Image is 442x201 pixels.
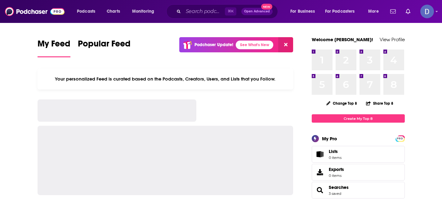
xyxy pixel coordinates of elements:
[329,155,342,160] span: 0 items
[368,7,379,16] span: More
[183,7,225,16] input: Search podcasts, credits, & more...
[329,167,344,172] span: Exports
[5,6,65,17] img: Podchaser - Follow, Share and Rate Podcasts
[314,168,326,177] span: Exports
[314,186,326,194] a: Searches
[366,97,394,109] button: Share Top 8
[38,38,70,53] span: My Feed
[396,136,404,141] a: PRO
[194,42,233,47] p: Podchaser Update!
[312,164,405,181] a: Exports
[420,5,434,18] span: Logged in as dianawurster
[420,5,434,18] button: Show profile menu
[241,8,273,15] button: Open AdvancedNew
[38,68,293,90] div: Your personalized Feed is curated based on the Podcasts, Creators, Users, and Lists that you Follow.
[329,191,341,196] a: 3 saved
[244,10,270,13] span: Open Advanced
[420,5,434,18] img: User Profile
[38,38,70,57] a: My Feed
[314,150,326,159] span: Lists
[132,7,154,16] span: Monitoring
[329,149,342,154] span: Lists
[261,4,272,10] span: New
[236,41,273,49] a: See What's New
[329,173,344,178] span: 0 items
[73,7,103,16] button: open menu
[380,37,405,42] a: View Profile
[312,182,405,199] span: Searches
[312,37,373,42] a: Welcome [PERSON_NAME]!
[312,146,405,163] a: Lists
[323,99,361,107] button: Change Top 8
[78,38,131,57] a: Popular Feed
[396,136,404,141] span: PRO
[329,149,338,154] span: Lists
[403,6,413,17] a: Show notifications dropdown
[388,6,398,17] a: Show notifications dropdown
[78,38,131,53] span: Popular Feed
[322,136,337,142] div: My Pro
[225,7,236,15] span: ⌘ K
[325,7,355,16] span: For Podcasters
[329,185,349,190] a: Searches
[286,7,323,16] button: open menu
[312,114,405,123] a: Create My Top 8
[172,4,284,19] div: Search podcasts, credits, & more...
[321,7,364,16] button: open menu
[128,7,162,16] button: open menu
[290,7,315,16] span: For Business
[103,7,124,16] a: Charts
[364,7,386,16] button: open menu
[107,7,120,16] span: Charts
[77,7,95,16] span: Podcasts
